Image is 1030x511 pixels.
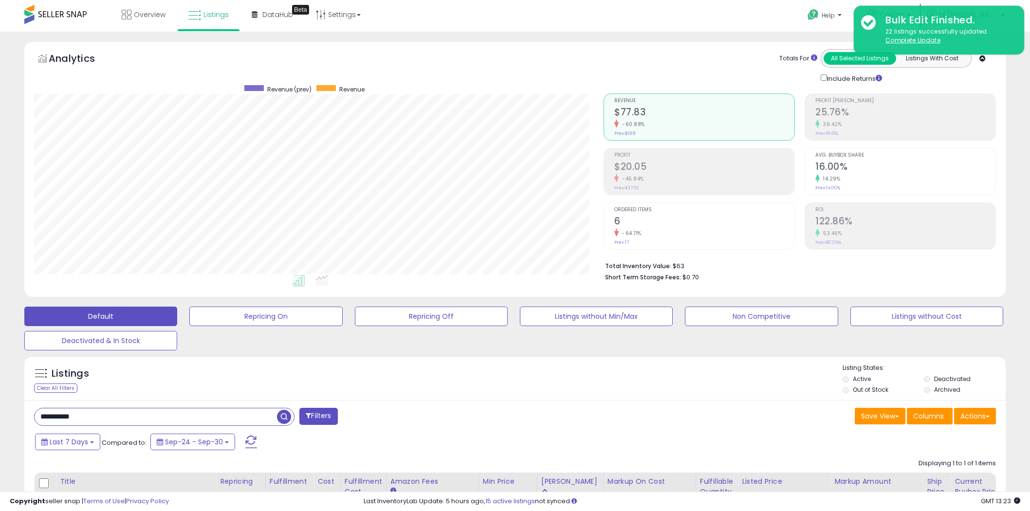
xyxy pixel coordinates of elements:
span: Profit [614,153,794,158]
span: DataHub [262,10,293,19]
a: Terms of Use [83,496,125,506]
div: Ship Price [927,476,946,497]
div: Fulfillment [270,476,309,487]
th: The percentage added to the cost of goods (COGS) that forms the calculator for Min & Max prices. [603,473,696,511]
a: 15 active listings [485,496,535,506]
button: Listings without Min/Max [520,307,673,326]
small: 53.46% [820,230,842,237]
div: seller snap | | [10,497,169,506]
button: Columns [907,408,953,424]
button: Save View [855,408,905,424]
span: Revenue [339,85,365,93]
button: Deactivated & In Stock [24,331,177,350]
div: Cost [317,476,336,487]
span: Profit [PERSON_NAME] [815,98,995,104]
small: -60.88% [619,121,645,128]
small: -64.71% [619,230,642,237]
span: 2025-10-9 13:23 GMT [981,496,1020,506]
h2: 16.00% [815,161,995,174]
div: 22 listings successfully updated. [878,27,1017,45]
span: $0.70 [682,273,699,282]
small: Prev: 18.61% [815,130,838,136]
div: Fulfillment Cost [345,476,382,497]
div: Tooltip anchor [292,5,309,15]
span: ROI [815,207,995,213]
div: Listed Price [742,476,826,487]
label: Active [853,375,871,383]
span: Revenue (prev) [267,85,312,93]
button: Default [24,307,177,326]
i: Get Help [807,9,819,21]
div: Displaying 1 to 1 of 1 items [919,459,996,468]
span: Listings [203,10,229,19]
label: Deactivated [934,375,971,383]
small: Prev: 17 [614,239,629,245]
label: Out of Stock [853,385,888,394]
a: Help [800,1,851,32]
div: Include Returns [813,73,894,84]
div: Repricing [220,476,261,487]
div: Title [60,476,212,487]
h5: Listings [52,367,89,381]
u: Complete Update [885,36,940,44]
small: Prev: 14.00% [815,185,840,191]
button: Repricing Off [355,307,508,326]
h2: 25.76% [815,107,995,120]
span: Ordered Items [614,207,794,213]
button: Sep-24 - Sep-30 [150,434,235,450]
h5: Analytics [49,52,114,68]
a: Privacy Policy [126,496,169,506]
button: Listings without Cost [850,307,1003,326]
button: All Selected Listings [824,52,896,65]
button: Actions [954,408,996,424]
small: 14.29% [820,175,840,182]
h2: 122.86% [815,216,995,229]
button: Non Competitive [685,307,838,326]
span: Help [822,11,835,19]
span: Compared to: [102,438,147,447]
b: Short Term Storage Fees: [605,273,681,281]
small: 38.42% [820,121,842,128]
strong: Copyright [10,496,45,506]
small: -45.84% [619,175,644,182]
small: Prev: 80.06% [815,239,841,245]
h2: $20.05 [614,161,794,174]
div: Current Buybox Price [955,476,1005,497]
div: Markup Amount [834,476,919,487]
div: Fulfillable Quantity [700,476,734,497]
small: Prev: $199 [614,130,636,136]
span: Overview [134,10,166,19]
h2: $77.83 [614,107,794,120]
div: Totals For [779,54,817,63]
div: Min Price [483,476,533,487]
button: Repricing On [189,307,342,326]
span: Avg. Buybox Share [815,153,995,158]
div: Clear All Filters [34,383,77,393]
p: Listing States: [843,364,1006,373]
button: Last 7 Days [35,434,100,450]
div: Markup on Cost [607,476,692,487]
span: Columns [913,411,944,421]
label: Archived [934,385,960,394]
div: Bulk Edit Finished. [878,13,1017,27]
small: Amazon Fees. [390,487,396,495]
button: Filters [299,408,337,425]
div: [PERSON_NAME] [541,476,599,487]
div: Last InventoryLab Update: 5 hours ago, not synced. [364,497,1020,506]
h2: 6 [614,216,794,229]
span: Last 7 Days [50,437,88,447]
small: Prev: $37.02 [614,185,639,191]
span: Revenue [614,98,794,104]
span: Sep-24 - Sep-30 [165,437,223,447]
div: Amazon Fees [390,476,475,487]
li: $63 [605,259,989,271]
b: Total Inventory Value: [605,262,671,270]
button: Listings With Cost [896,52,968,65]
